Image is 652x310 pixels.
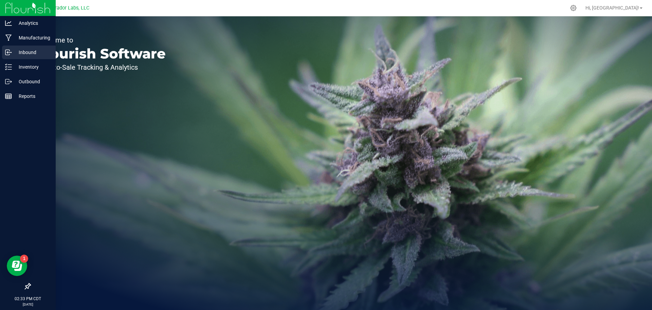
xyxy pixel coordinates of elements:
[3,302,53,307] p: [DATE]
[5,34,12,41] inline-svg: Manufacturing
[12,92,53,100] p: Reports
[5,49,12,56] inline-svg: Inbound
[37,37,166,44] p: Welcome to
[12,34,53,42] p: Manufacturing
[37,47,166,61] p: Flourish Software
[569,5,578,11] div: Manage settings
[37,64,166,71] p: Seed-to-Sale Tracking & Analytics
[12,77,53,86] p: Outbound
[7,256,27,276] iframe: Resource center
[5,64,12,70] inline-svg: Inventory
[12,19,53,27] p: Analytics
[12,48,53,56] p: Inbound
[20,255,28,263] iframe: Resource center unread badge
[3,296,53,302] p: 02:33 PM CDT
[49,5,89,11] span: Curador Labs, LLC
[5,78,12,85] inline-svg: Outbound
[5,93,12,100] inline-svg: Reports
[12,63,53,71] p: Inventory
[5,20,12,27] inline-svg: Analytics
[585,5,639,11] span: Hi, [GEOGRAPHIC_DATA]!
